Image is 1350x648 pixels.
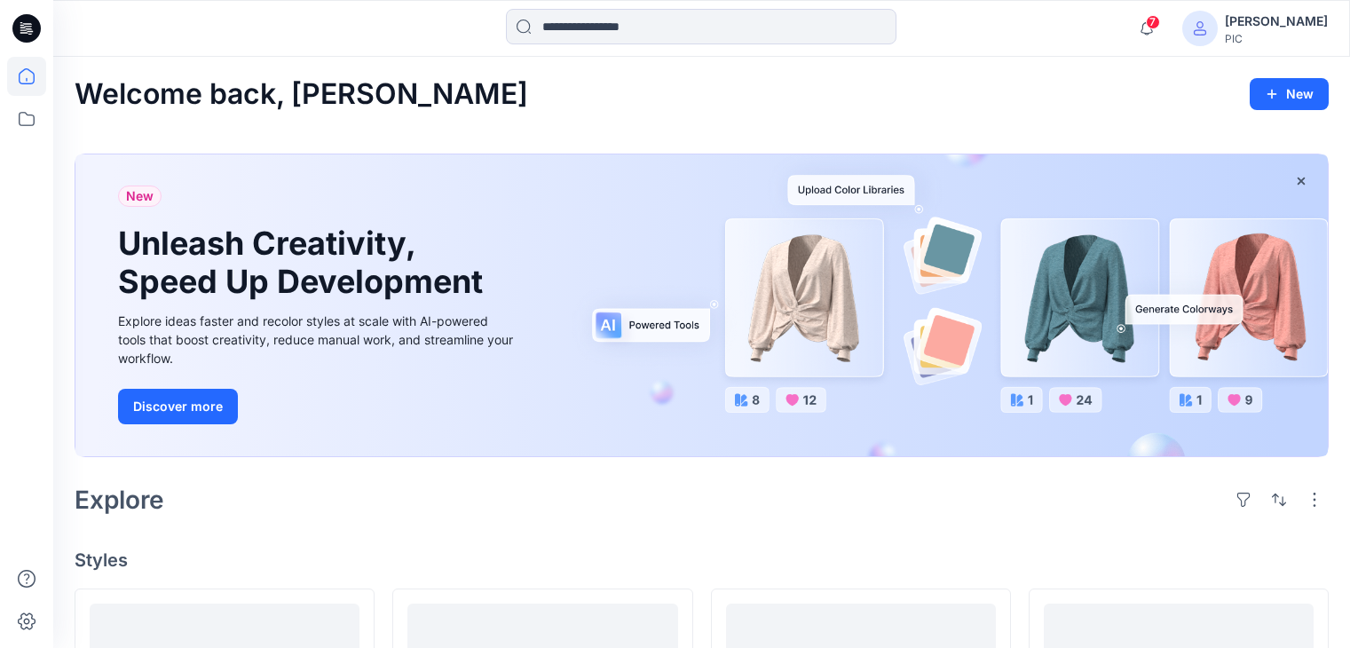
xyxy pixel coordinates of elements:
[118,389,517,424] a: Discover more
[1225,11,1328,32] div: [PERSON_NAME]
[75,486,164,514] h2: Explore
[1146,15,1160,29] span: 7
[118,312,517,367] div: Explore ideas faster and recolor styles at scale with AI-powered tools that boost creativity, red...
[126,186,154,207] span: New
[75,549,1329,571] h4: Styles
[1193,21,1207,36] svg: avatar
[118,389,238,424] button: Discover more
[1250,78,1329,110] button: New
[118,225,491,301] h1: Unleash Creativity, Speed Up Development
[75,78,528,111] h2: Welcome back, [PERSON_NAME]
[1225,32,1328,45] div: PIC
